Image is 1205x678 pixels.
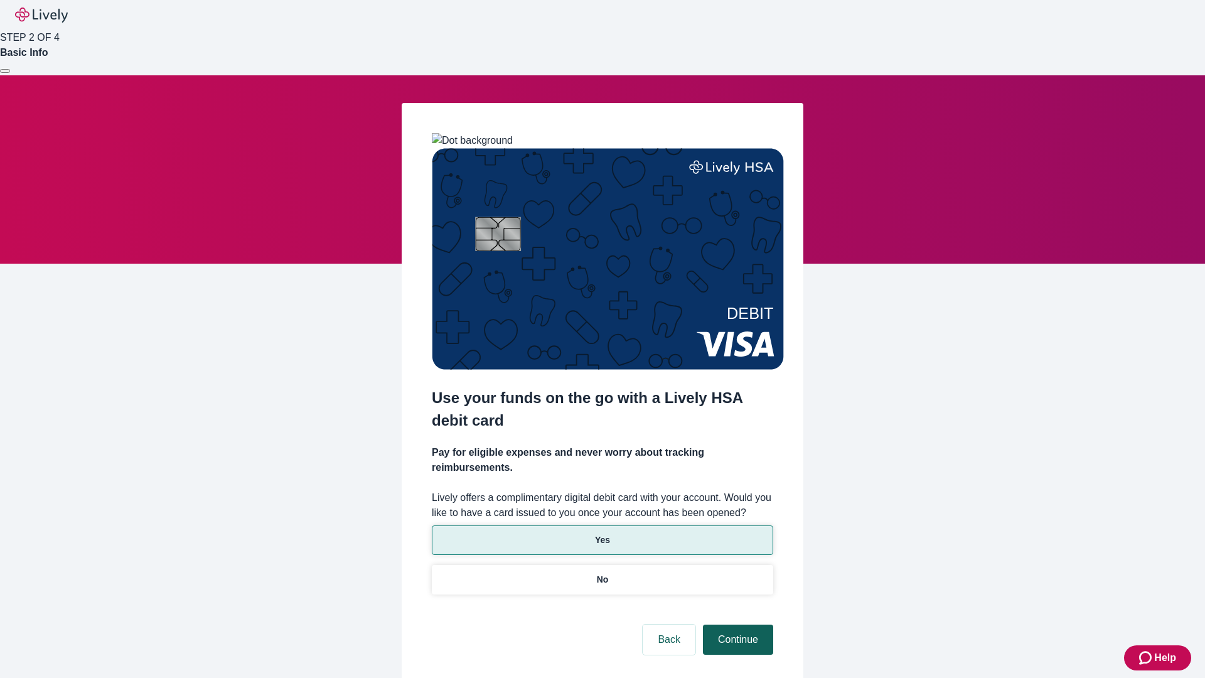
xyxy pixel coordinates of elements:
[432,525,773,555] button: Yes
[432,490,773,520] label: Lively offers a complimentary digital debit card with your account. Would you like to have a card...
[643,625,695,655] button: Back
[1124,645,1191,670] button: Zendesk support iconHelp
[15,8,68,23] img: Lively
[432,148,784,370] img: Debit card
[597,573,609,586] p: No
[432,387,773,432] h2: Use your funds on the go with a Lively HSA debit card
[432,133,513,148] img: Dot background
[703,625,773,655] button: Continue
[432,565,773,595] button: No
[1139,650,1154,665] svg: Zendesk support icon
[595,534,610,547] p: Yes
[432,445,773,475] h4: Pay for eligible expenses and never worry about tracking reimbursements.
[1154,650,1176,665] span: Help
